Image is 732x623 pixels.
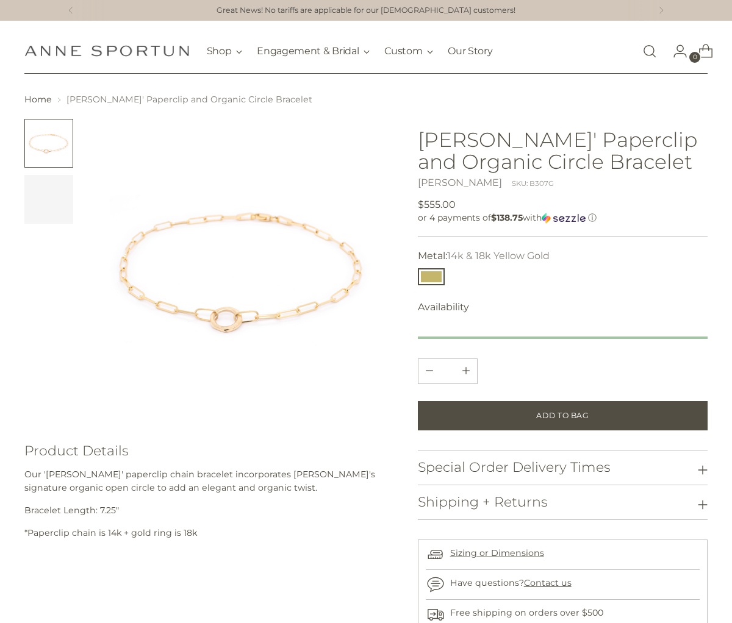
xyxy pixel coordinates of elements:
[536,410,589,421] span: Add to Bag
[689,52,700,63] span: 0
[24,444,393,458] h3: Product Details
[384,38,433,65] button: Custom
[418,495,548,510] h3: Shipping + Returns
[418,212,708,224] div: or 4 payments of$138.75withSezzle Click to learn more about Sezzle
[418,300,469,315] span: Availability
[24,468,393,494] p: Our '[PERSON_NAME]' paperclip chain bracelet incorporates [PERSON_NAME]'s signature organic open ...
[418,460,611,475] h3: Special Order Delivery Times
[24,94,52,105] a: Home
[542,213,586,224] img: Sezzle
[418,359,440,383] button: Add product quantity
[524,577,572,588] a: Contact us
[257,38,370,65] button: Engagement & Bridal
[450,547,544,558] a: Sizing or Dimensions
[90,119,393,422] img: Luna' Paperclip and Organic Circle Bracelet
[418,249,550,263] label: Metal:
[448,38,492,65] a: Our Story
[491,212,523,223] span: $138.75
[455,359,477,383] button: Subtract product quantity
[66,94,312,105] span: [PERSON_NAME]' Paperclip and Organic Circle Bracelet
[24,175,73,224] button: Change image to image 2
[512,179,554,189] div: SKU: B307G
[447,250,550,262] span: 14k & 18k Yellow Gold
[24,45,189,57] a: Anne Sportun Fine Jewellery
[418,198,456,212] span: $555.00
[689,39,713,63] a: Open cart modal
[418,485,708,519] button: Shipping + Returns
[418,177,502,188] a: [PERSON_NAME]
[450,577,572,589] p: Have questions?
[663,39,687,63] a: Go to the account page
[418,212,708,224] div: or 4 payments of with
[24,119,73,168] button: Change image to image 1
[217,5,515,16] a: Great News! No tariffs are applicable for our [DEMOGRAPHIC_DATA] customers!
[418,450,708,485] button: Special Order Delivery Times
[207,38,243,65] button: Shop
[433,359,462,383] input: Product quantity
[637,39,662,63] a: Open search modal
[450,607,603,619] p: Free shipping on orders over $500
[24,527,393,539] p: *Paperclip chain is 14k + gold ring is 18k
[24,504,393,517] p: Bracelet Length: 7.25"
[418,129,708,173] h1: [PERSON_NAME]' Paperclip and Organic Circle Bracelet
[418,268,445,285] button: 14k & 18k Yellow Gold
[24,93,708,106] nav: breadcrumbs
[418,401,708,430] button: Add to Bag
